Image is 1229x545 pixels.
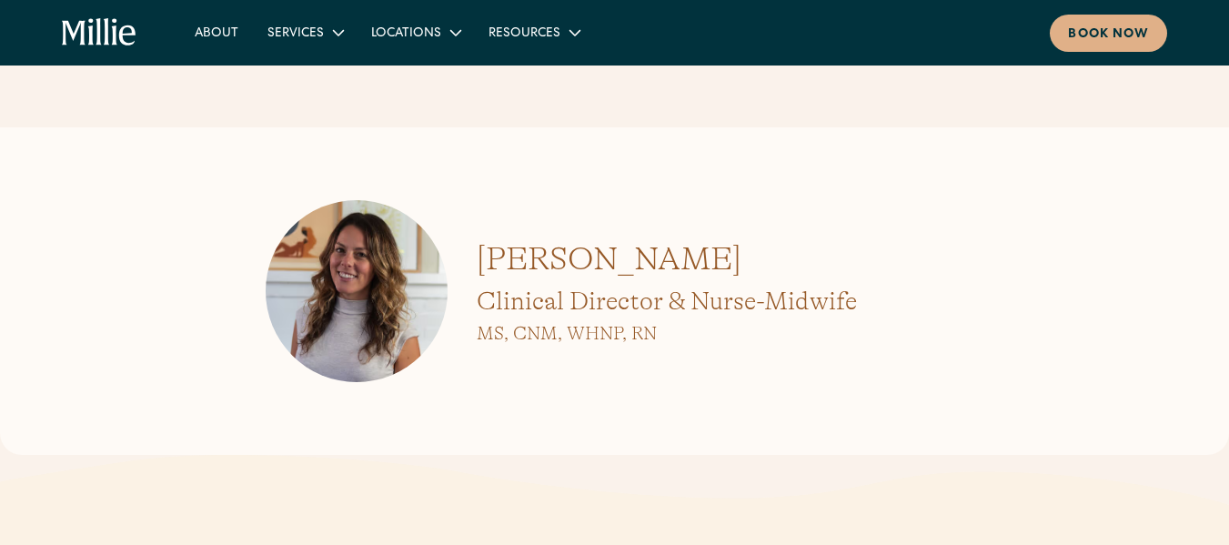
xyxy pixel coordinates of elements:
div: Locations [371,25,441,44]
h2: Clinical Director & Nurse-Midwife [477,284,857,319]
img: Talia Borgo Profile Photo [266,200,448,382]
div: Services [267,25,324,44]
div: Resources [474,17,593,47]
div: Locations [357,17,474,47]
h1: [PERSON_NAME] [477,235,857,284]
a: Book now [1050,15,1167,52]
a: About [180,17,253,47]
div: Resources [489,25,560,44]
a: home [62,18,136,47]
div: Book now [1068,25,1149,45]
div: Services [253,17,357,47]
h3: MS, CNM, WHNP, RN [477,320,857,348]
